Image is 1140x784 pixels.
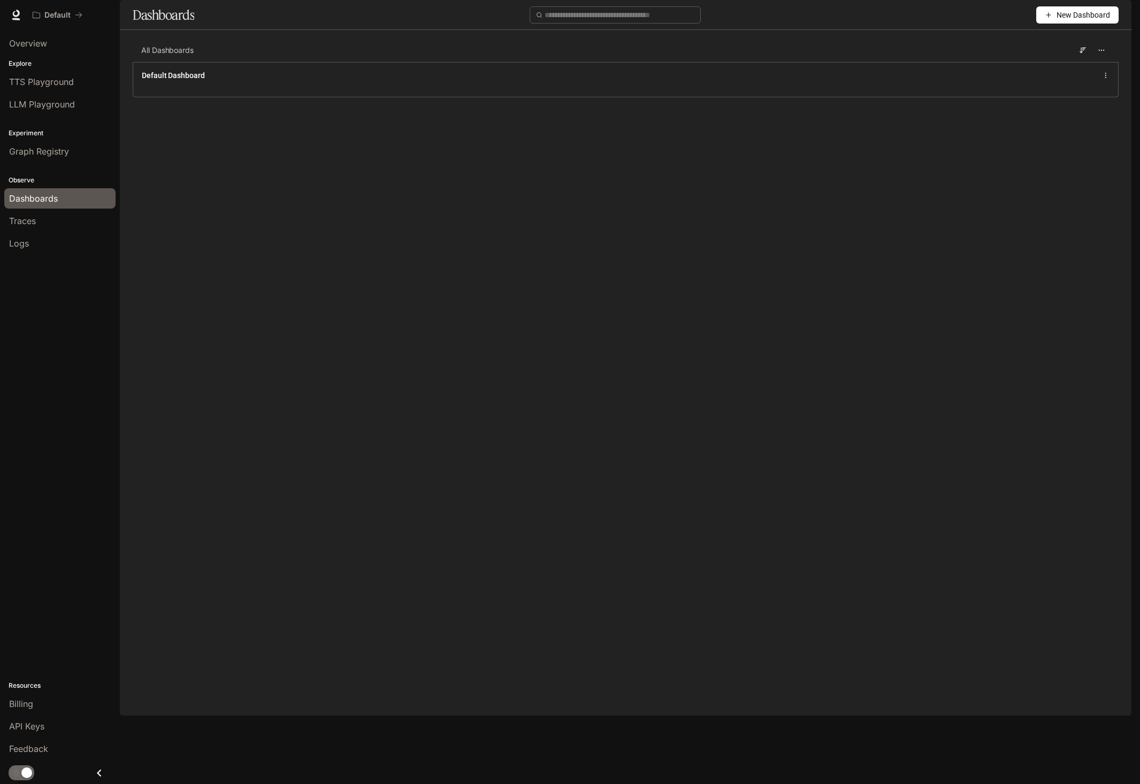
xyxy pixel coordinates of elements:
[44,11,71,20] p: Default
[1104,748,1129,773] iframe: Intercom live chat
[141,45,194,56] span: All Dashboards
[1057,9,1110,21] span: New Dashboard
[142,70,205,81] a: Default Dashboard
[133,4,194,26] h1: Dashboards
[28,4,87,26] button: All workspaces
[1036,6,1119,24] button: New Dashboard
